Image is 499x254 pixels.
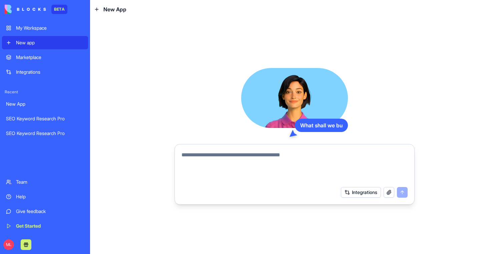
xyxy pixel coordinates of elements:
[2,51,88,64] a: Marketplace
[3,239,14,250] span: ML
[295,119,348,132] div: What shall we bu
[6,115,84,122] div: SEO Keyword Research Pro
[2,219,88,233] a: Get Started
[5,5,46,14] img: logo
[2,190,88,203] a: Help
[6,101,84,107] div: New App
[2,36,88,49] a: New app
[2,97,88,111] a: New App
[5,5,67,14] a: BETA
[16,54,84,61] div: Marketplace
[2,65,88,79] a: Integrations
[341,187,381,198] button: Integrations
[2,112,88,125] a: SEO Keyword Research Pro
[2,21,88,35] a: My Workspace
[6,130,84,137] div: SEO Keyword Research Pro
[2,127,88,140] a: SEO Keyword Research Pro
[2,175,88,189] a: Team
[16,179,84,185] div: Team
[2,205,88,218] a: Give feedback
[16,25,84,31] div: My Workspace
[16,223,84,229] div: Get Started
[16,208,84,215] div: Give feedback
[51,5,67,14] div: BETA
[2,89,88,95] span: Recent
[16,193,84,200] div: Help
[16,39,84,46] div: New app
[16,69,84,75] div: Integrations
[103,5,126,13] span: New App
